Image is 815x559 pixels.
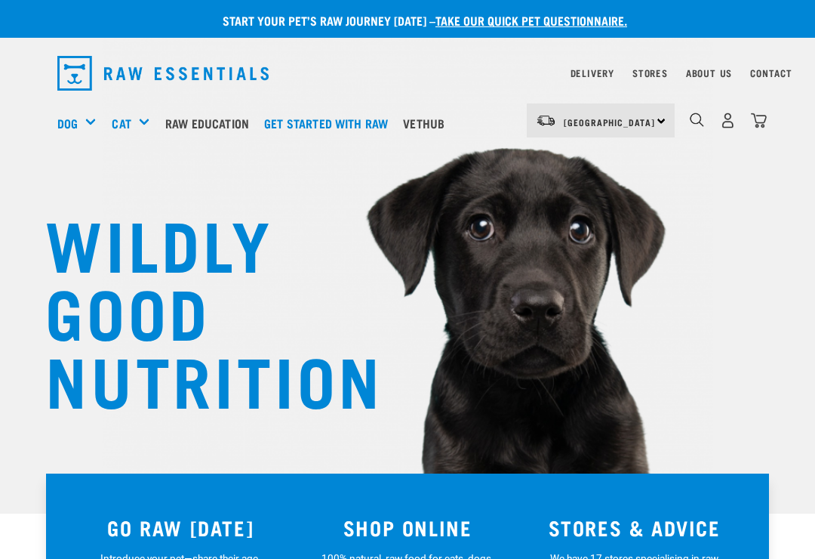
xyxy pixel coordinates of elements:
a: Cat [112,114,131,132]
h3: SHOP ONLINE [303,516,512,539]
a: Get started with Raw [260,93,399,153]
h3: GO RAW [DATE] [76,516,285,539]
a: About Us [686,70,732,76]
a: Contact [750,70,792,76]
a: Stores [632,70,668,76]
a: Raw Education [161,93,260,153]
img: home-icon@2x.png [751,113,767,128]
img: Raw Essentials Logo [57,56,269,91]
h1: WILDLY GOOD NUTRITION [45,208,347,412]
a: take our quick pet questionnaire. [435,17,627,23]
img: van-moving.png [536,114,556,128]
a: Vethub [399,93,456,153]
h3: STORES & ADVICE [530,516,739,539]
nav: dropdown navigation [45,50,770,97]
a: Delivery [570,70,614,76]
span: [GEOGRAPHIC_DATA] [564,119,655,125]
img: home-icon-1@2x.png [690,113,704,127]
img: user.png [720,113,736,128]
a: Dog [57,114,78,132]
